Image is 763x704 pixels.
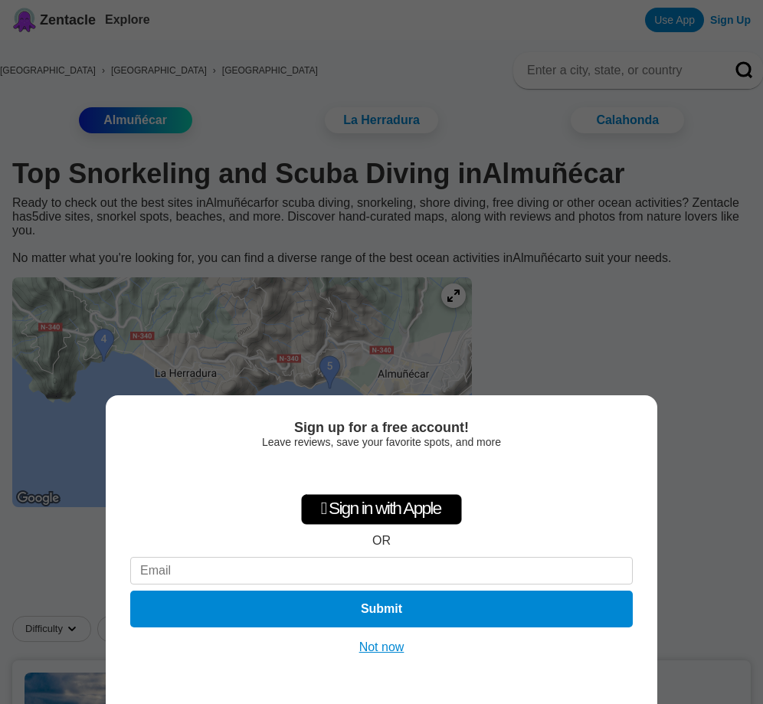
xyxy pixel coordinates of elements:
button: Submit [130,591,633,627]
button: Not now [355,640,409,655]
div: OR [372,534,391,548]
iframe: Sign in with Google Button [303,456,460,490]
div: Sign in with Apple [301,494,462,525]
input: Email [130,557,633,584]
div: Leave reviews, save your favorite spots, and more [130,436,633,448]
div: Sign up for a free account! [130,420,633,436]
